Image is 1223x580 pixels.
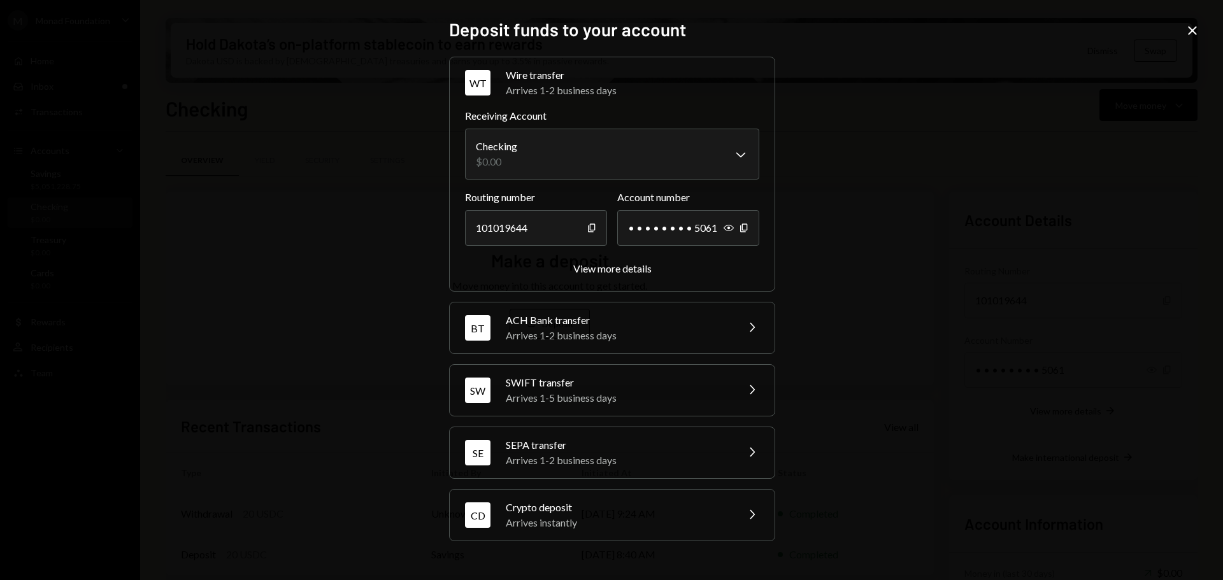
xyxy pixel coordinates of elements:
button: SWSWIFT transferArrives 1-5 business days [450,365,775,416]
label: Receiving Account [465,108,759,124]
div: SW [465,378,490,403]
div: SE [465,440,490,465]
button: Receiving Account [465,129,759,180]
div: CD [465,502,490,528]
label: Account number [617,190,759,205]
div: 101019644 [465,210,607,246]
div: • • • • • • • • 5061 [617,210,759,246]
div: BT [465,315,490,341]
button: SESEPA transferArrives 1-2 business days [450,427,775,478]
div: Crypto deposit [506,500,729,515]
button: WTWire transferArrives 1-2 business days [450,57,775,108]
button: CDCrypto depositArrives instantly [450,490,775,541]
div: Arrives 1-2 business days [506,328,729,343]
button: View more details [573,262,652,276]
div: Arrives 1-5 business days [506,390,729,406]
div: WTWire transferArrives 1-2 business days [465,108,759,276]
div: WT [465,70,490,95]
h2: Deposit funds to your account [449,17,774,42]
div: Arrives instantly [506,515,729,530]
div: ACH Bank transfer [506,313,729,328]
div: Arrives 1-2 business days [506,83,759,98]
button: BTACH Bank transferArrives 1-2 business days [450,302,775,353]
label: Routing number [465,190,607,205]
div: Wire transfer [506,67,759,83]
div: SEPA transfer [506,437,729,453]
div: View more details [573,262,652,274]
div: Arrives 1-2 business days [506,453,729,468]
div: SWIFT transfer [506,375,729,390]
